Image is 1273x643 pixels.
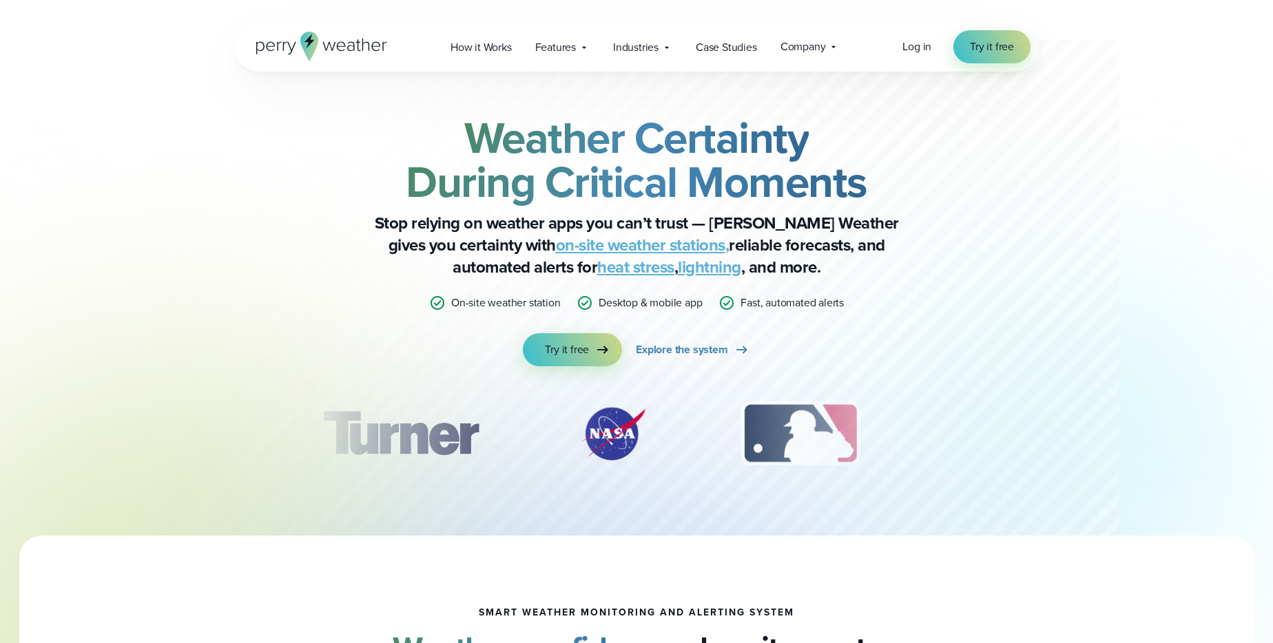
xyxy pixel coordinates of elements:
[780,39,826,55] span: Company
[565,399,661,468] img: NASA.svg
[696,39,757,56] span: Case Studies
[636,341,727,358] span: Explore the system
[953,30,1031,63] a: Try it free
[545,341,589,358] span: Try it free
[684,33,769,61] a: Case Studies
[613,39,659,56] span: Industries
[451,295,560,311] p: On-site weather station
[902,39,931,54] span: Log in
[439,33,524,61] a: How it Works
[303,399,970,475] div: slideshow
[970,39,1014,55] span: Try it free
[556,233,729,257] a: on-site weather stations,
[303,399,499,468] div: 1 of 12
[479,607,794,618] h1: smart weather monitoring and alerting system
[565,399,661,468] div: 2 of 12
[636,333,749,366] a: Explore the system
[727,399,873,468] div: 3 of 12
[303,399,499,468] img: Turner-Construction_1.svg
[727,399,873,468] img: MLB.svg
[535,39,576,56] span: Features
[451,39,512,56] span: How it Works
[940,399,1050,468] div: 4 of 12
[741,295,844,311] p: Fast, automated alerts
[678,255,741,280] a: lightning
[406,105,867,214] strong: Weather Certainty During Critical Moments
[902,39,931,55] a: Log in
[361,212,912,278] p: Stop relying on weather apps you can’t trust — [PERSON_NAME] Weather gives you certainty with rel...
[523,333,622,366] a: Try it free
[599,295,702,311] p: Desktop & mobile app
[940,399,1050,468] img: PGA.svg
[597,255,674,280] a: heat stress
